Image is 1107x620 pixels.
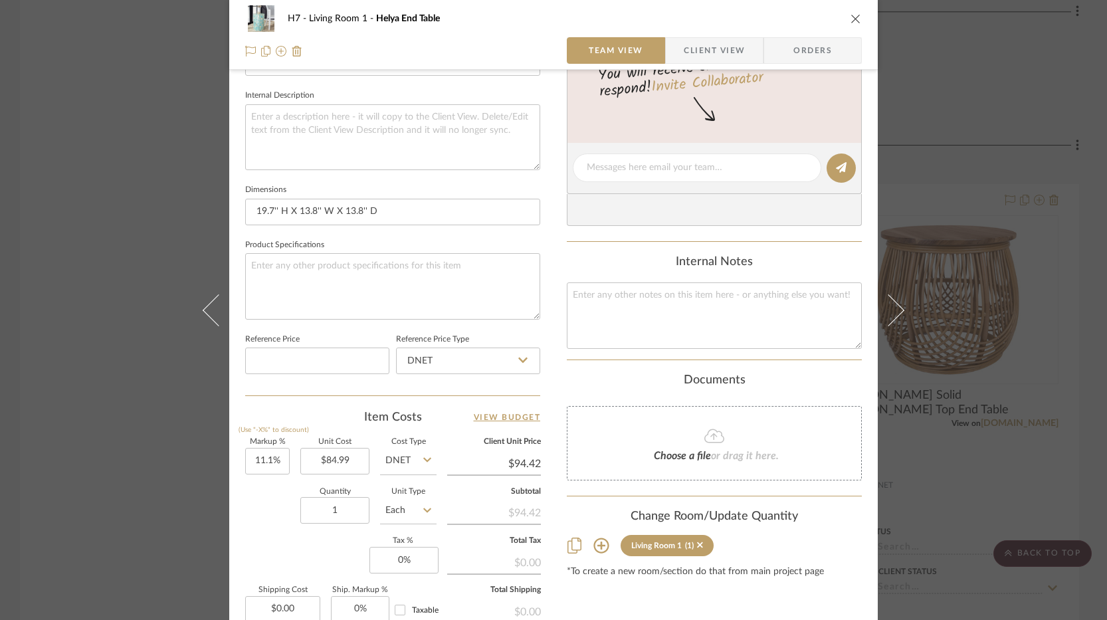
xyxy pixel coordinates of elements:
label: Total Tax [447,538,541,544]
a: View Budget [474,409,541,425]
span: Helya End Table [376,14,440,23]
a: Invite Collaborator [651,66,764,100]
label: Cost Type [380,439,437,445]
span: H7 [288,14,309,23]
label: Client Unit Price [447,439,541,445]
label: Product Specifications [245,242,324,249]
div: $94.42 [447,500,541,524]
label: Tax % [369,538,437,544]
div: $0.00 [447,550,541,573]
div: Living Room 1 [631,541,682,550]
span: Choose a file [654,451,711,461]
div: (1) [685,541,694,550]
label: Internal Description [245,92,314,99]
input: Enter the dimensions of this item [245,199,540,225]
span: Orders [779,37,847,64]
label: Unit Cost [300,439,369,445]
label: Reference Price [245,336,300,343]
span: or drag it here. [711,451,779,461]
div: Internal Notes [567,255,862,270]
label: Ship. Markup % [331,587,389,593]
label: Subtotal [447,488,541,495]
div: Documents [567,373,862,388]
span: Living Room 1 [309,14,376,23]
div: Change Room/Update Quantity [567,510,862,524]
label: Dimensions [245,187,286,193]
div: *To create a new room/section do that from main project page [567,567,862,577]
span: Client View [684,37,745,64]
label: Markup % [245,439,290,445]
span: Taxable [412,606,439,614]
label: Shipping Cost [245,587,320,593]
span: Team View [589,37,643,64]
label: Unit Type [380,488,437,495]
div: Item Costs [245,409,540,425]
img: 7bab0619-5b67-4680-941a-3425debe6458_48x40.jpg [245,5,277,32]
label: Quantity [300,488,369,495]
button: close [850,13,862,25]
label: Total Shipping [447,587,541,593]
img: Remove from project [292,46,302,56]
label: Reference Price Type [396,336,469,343]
